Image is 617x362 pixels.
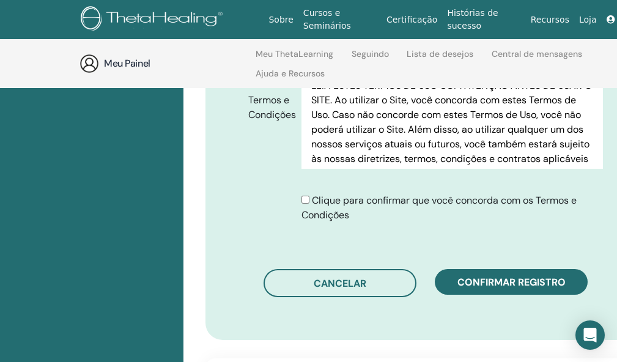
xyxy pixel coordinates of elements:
font: Certificação [386,15,437,24]
img: generic-user-icon.jpg [79,54,99,73]
font: Clique para confirmar que você concorda com os Termos e Condições [301,194,577,221]
a: Meu ThetaLearning [256,49,333,68]
button: Confirmar registro [435,269,588,295]
font: Meu ThetaLearning [256,48,333,59]
a: Loja [574,9,602,31]
font: Sobre [268,15,293,24]
font: Termos e Condições [248,94,296,121]
font: Confirmar registro [457,276,566,289]
font: Meu Painel [104,57,150,70]
button: Cancelar [264,269,416,297]
font: Cursos e Seminários [303,8,351,31]
a: Recursos [526,9,574,31]
a: Lista de desejos [407,49,473,68]
font: Histórias de sucesso [447,8,498,31]
font: Recursos [531,15,569,24]
div: Open Intercom Messenger [575,320,605,350]
a: Ajuda e Recursos [256,68,325,88]
a: Histórias de sucesso [442,2,525,37]
a: Sobre [264,9,298,31]
a: Cursos e Seminários [298,2,382,37]
a: Certificação [382,9,442,31]
font: Lista de desejos [407,48,473,59]
font: Cancelar [314,277,366,290]
a: Central de mensagens [492,49,582,68]
font: Loja [579,15,597,24]
font: Seguindo [352,48,389,59]
font: Central de mensagens [492,48,582,59]
font: LEIA ESTES TERMOS DE USO COM ATENÇÃO ANTES DE USAR O SITE. Ao utilizar o Site, você concorda com ... [311,79,593,209]
a: Seguindo [352,49,389,68]
img: logo.png [81,6,227,34]
font: Ajuda e Recursos [256,68,325,79]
